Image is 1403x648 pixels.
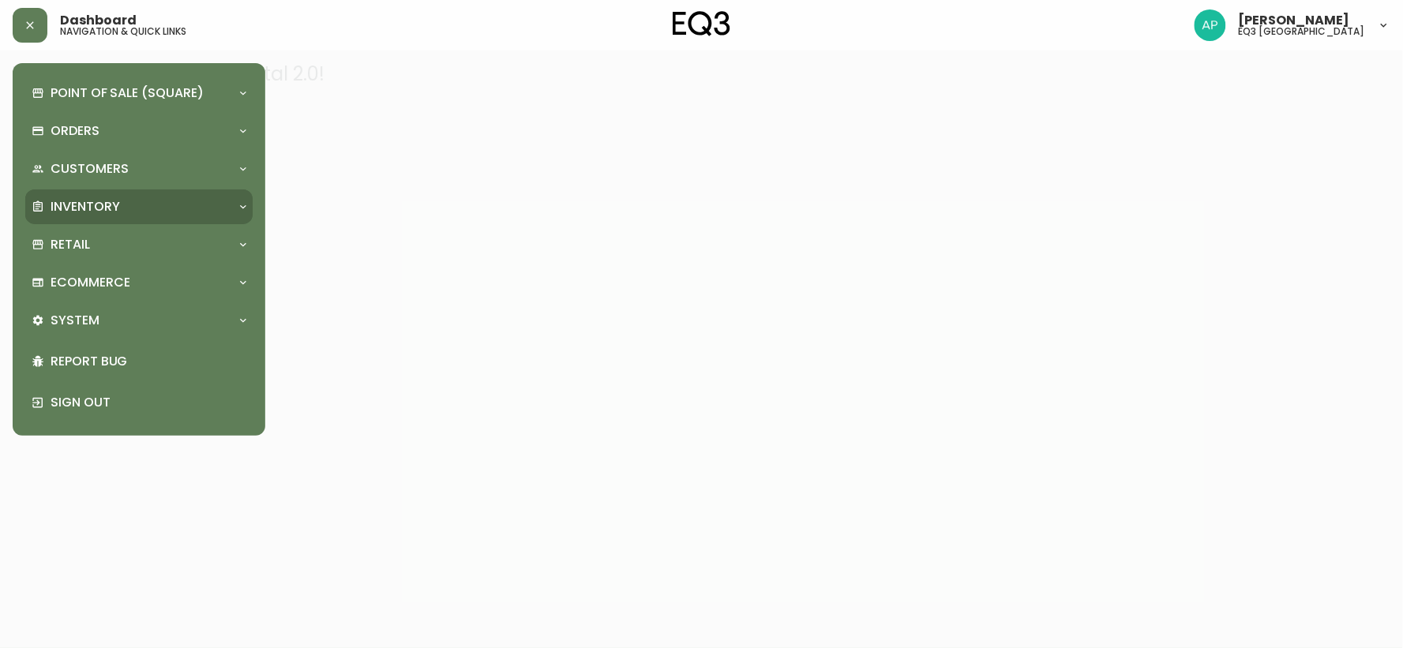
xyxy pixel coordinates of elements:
div: Point of Sale (Square) [25,76,253,110]
h5: navigation & quick links [60,27,186,36]
div: Report Bug [25,341,253,382]
p: Inventory [51,198,120,215]
p: Report Bug [51,353,246,370]
p: Point of Sale (Square) [51,84,204,102]
div: Inventory [25,189,253,224]
span: Dashboard [60,14,137,27]
div: System [25,303,253,338]
div: Customers [25,152,253,186]
img: 3897410ab0ebf58098a0828baeda1fcd [1195,9,1226,41]
div: Orders [25,114,253,148]
h5: eq3 [GEOGRAPHIC_DATA] [1239,27,1365,36]
p: System [51,312,99,329]
img: logo [673,11,731,36]
div: Retail [25,227,253,262]
p: Customers [51,160,129,178]
p: Retail [51,236,90,253]
div: Ecommerce [25,265,253,300]
p: Sign Out [51,394,246,411]
div: Sign Out [25,382,253,423]
span: [PERSON_NAME] [1239,14,1350,27]
p: Ecommerce [51,274,130,291]
p: Orders [51,122,99,140]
